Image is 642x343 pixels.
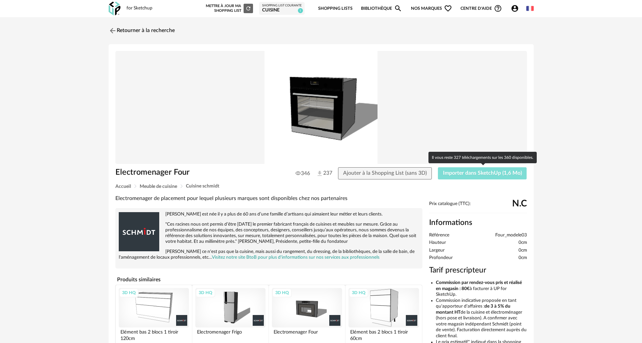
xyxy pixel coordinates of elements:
[119,327,189,341] div: Elément bas 2 blocs 1 tiroir 120cm
[115,167,283,178] h1: Electromenager Four
[519,240,527,246] span: 0cm
[296,170,310,177] span: 346
[436,304,510,315] b: de 3 à 5% du montant HT
[262,4,302,8] div: Shopping List courante
[511,4,519,12] span: Account Circle icon
[262,7,302,13] div: Cuisine
[511,4,522,12] span: Account Circle icon
[119,288,139,297] div: 3D HQ
[316,170,323,177] img: Téléchargements
[109,27,117,35] img: svg+xml;base64,PHN2ZyB3aWR0aD0iMjQiIGhlaWdodD0iMjQiIHZpZXdCb3g9IjAgMCAyNCAyNCIgZmlsbD0ibm9uZSIgeG...
[115,275,422,285] h4: Produits similaires
[115,51,527,164] img: Product pack shot
[349,288,368,297] div: 3D HQ
[460,4,502,12] span: Centre d'aideHelp Circle Outline icon
[436,280,522,291] b: Commission par rendez-vous pris et réalisé en magasin : 80€
[519,248,527,254] span: 0cm
[119,249,419,260] p: [PERSON_NAME] ce n'est pas que la cuisine, mais aussi du rangement, du dressing, de la bibliothèq...
[348,327,419,341] div: Elément bas 2 blocs 1 tiroir 60cm
[429,265,527,275] h3: Tarif prescripteur
[429,201,527,213] div: Prix catalogue (TTC):
[436,280,527,298] li: à facturer à UP for SketchUp.
[272,288,292,297] div: 3D HQ
[429,255,453,261] span: Profondeur
[526,5,534,12] img: fr
[245,6,251,10] span: Refresh icon
[428,152,537,163] div: Il vous reste 327 téléchargements sur les 360 disponibles.
[318,1,353,17] a: Shopping Lists
[444,4,452,12] span: Heart Outline icon
[119,211,419,217] p: [PERSON_NAME] est née il y a plus de 60 ans d’une famille d’artisans qui aimaient leur métier et ...
[195,327,266,341] div: Electromenager Frigo
[272,327,342,341] div: Electromenager Four
[186,184,219,189] span: Cuisine schmidt
[495,232,527,238] span: Four_modele03
[109,2,120,16] img: OXP
[429,232,449,238] span: Référence
[438,167,527,179] button: Importer dans SketchUp (1,6 Mo)
[343,170,427,176] span: Ajouter à la Shopping List (sans 3D)
[443,170,522,176] span: Importer dans SketchUp (1,6 Mo)
[361,1,402,17] a: BibliothèqueMagnify icon
[436,298,527,339] li: Commission indicative proposée en tant qu'apporteur d'affaires : de la cuisine et électroménager ...
[494,4,502,12] span: Help Circle Outline icon
[212,255,380,260] a: Visitez notre site BtoB pour plus d'informations sur nos services aux professionnels
[109,23,175,38] a: Retourner à la recherche
[429,240,446,246] span: Hauteur
[119,222,419,245] p: "Ces racines nous ont permis d’être [DATE] le premier fabricant français de cuisines et meubles s...
[115,184,527,189] div: Breadcrumb
[262,4,302,13] a: Shopping List courante Cuisine 1
[338,167,432,179] button: Ajouter à la Shopping List (sans 3D)
[394,4,402,12] span: Magnify icon
[512,201,527,206] span: N.C
[316,170,326,177] span: 237
[429,248,445,254] span: Largeur
[140,184,177,189] span: Meuble de cuisine
[196,288,215,297] div: 3D HQ
[115,195,422,202] div: Electromenager de placement pour lequel plusieurs marques sont disponibles chez nos partenaires
[411,1,452,17] span: Nos marques
[127,5,152,11] div: for Sketchup
[429,218,527,228] h2: Informations
[204,4,253,13] div: Mettre à jour ma Shopping List
[115,184,131,189] span: Accueil
[298,8,303,13] span: 1
[119,211,159,252] img: brand logo
[519,255,527,261] span: 0cm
